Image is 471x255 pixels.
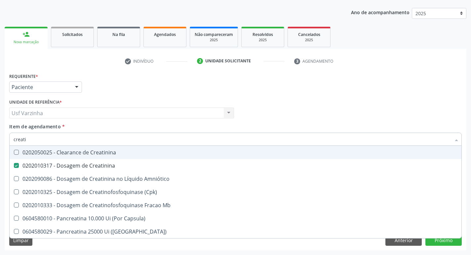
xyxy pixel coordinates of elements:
[253,32,273,37] span: Resolvidos
[385,235,422,246] button: Anterior
[12,84,68,90] span: Paciente
[205,58,251,64] div: Unidade solicitante
[62,32,83,37] span: Solicitados
[246,38,279,43] div: 2025
[351,8,410,16] p: Ano de acompanhamento
[14,150,457,155] div: 0202050025 - Clearance de Creatinina
[9,97,62,108] label: Unidade de referência
[112,32,125,37] span: Na fila
[195,32,233,37] span: Não compareceram
[293,38,326,43] div: 2025
[14,133,451,146] input: Buscar por procedimentos
[22,31,30,38] div: person_add
[14,163,457,168] div: 0202010317 - Dosagem de Creatinina
[9,40,43,45] div: Nova marcação
[298,32,320,37] span: Cancelados
[14,176,457,181] div: 0202090086 - Dosagem de Creatinina no Líquido Amniótico
[197,58,203,64] div: 2
[9,123,61,130] span: Item de agendamento
[14,189,457,195] div: 0202010325 - Dosagem de Creatinofosfoquinase (Cpk)
[195,38,233,43] div: 2025
[425,235,462,246] button: Próximo
[9,71,38,81] label: Requerente
[14,229,457,234] div: 0604580029 - Pancreatina 25000 Ui ([GEOGRAPHIC_DATA])
[154,32,176,37] span: Agendados
[14,216,457,221] div: 0604580010 - Pancreatina 10.000 Ui (Por Capsula)
[14,203,457,208] div: 0202010333 - Dosagem de Creatinofosfoquinase Fracao Mb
